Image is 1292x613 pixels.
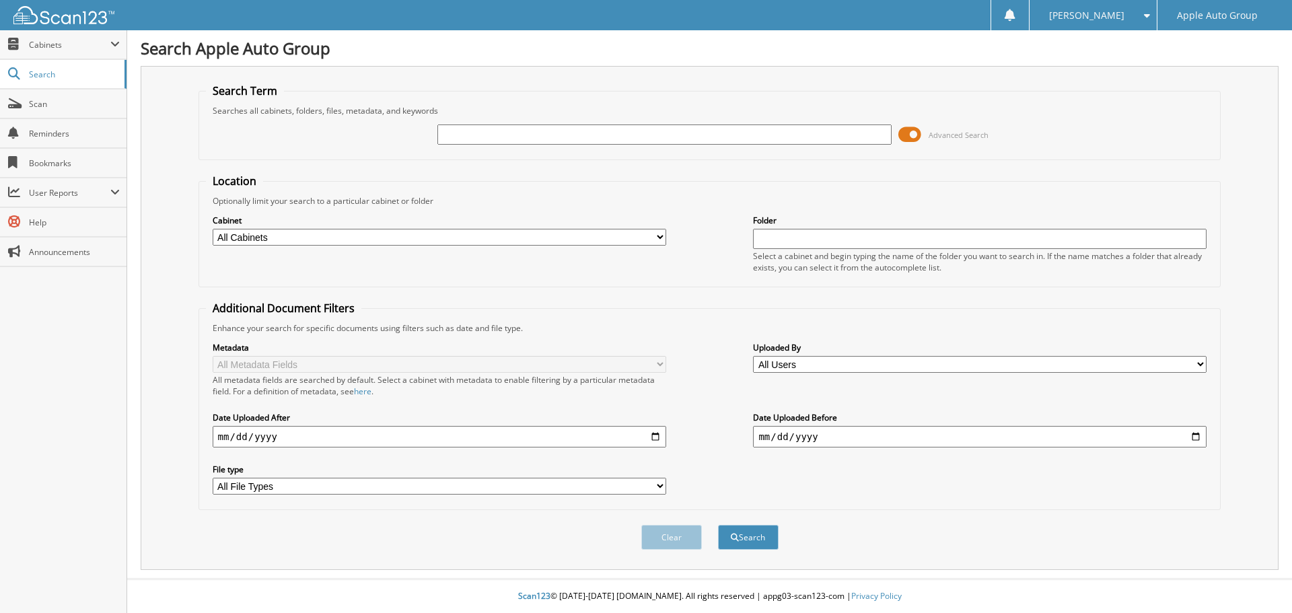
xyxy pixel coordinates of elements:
[206,301,361,316] legend: Additional Document Filters
[929,130,989,140] span: Advanced Search
[753,342,1207,353] label: Uploaded By
[753,426,1207,447] input: end
[213,374,666,397] div: All metadata fields are searched by default. Select a cabinet with metadata to enable filtering b...
[29,187,110,199] span: User Reports
[29,157,120,169] span: Bookmarks
[213,426,666,447] input: start
[206,322,1214,334] div: Enhance your search for specific documents using filters such as date and file type.
[141,37,1279,59] h1: Search Apple Auto Group
[1225,548,1292,613] iframe: Chat Widget
[29,98,120,110] span: Scan
[206,105,1214,116] div: Searches all cabinets, folders, files, metadata, and keywords
[354,386,371,397] a: here
[753,215,1207,226] label: Folder
[127,580,1292,613] div: © [DATE]-[DATE] [DOMAIN_NAME]. All rights reserved | appg03-scan123-com |
[206,174,263,188] legend: Location
[1177,11,1258,20] span: Apple Auto Group
[641,525,702,550] button: Clear
[29,217,120,228] span: Help
[213,464,666,475] label: File type
[29,69,118,80] span: Search
[206,195,1214,207] div: Optionally limit your search to a particular cabinet or folder
[213,412,666,423] label: Date Uploaded After
[1049,11,1124,20] span: [PERSON_NAME]
[718,525,779,550] button: Search
[753,250,1207,273] div: Select a cabinet and begin typing the name of the folder you want to search in. If the name match...
[753,412,1207,423] label: Date Uploaded Before
[13,6,114,24] img: scan123-logo-white.svg
[213,215,666,226] label: Cabinet
[29,246,120,258] span: Announcements
[29,39,110,50] span: Cabinets
[518,590,550,602] span: Scan123
[29,128,120,139] span: Reminders
[851,590,902,602] a: Privacy Policy
[213,342,666,353] label: Metadata
[206,83,284,98] legend: Search Term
